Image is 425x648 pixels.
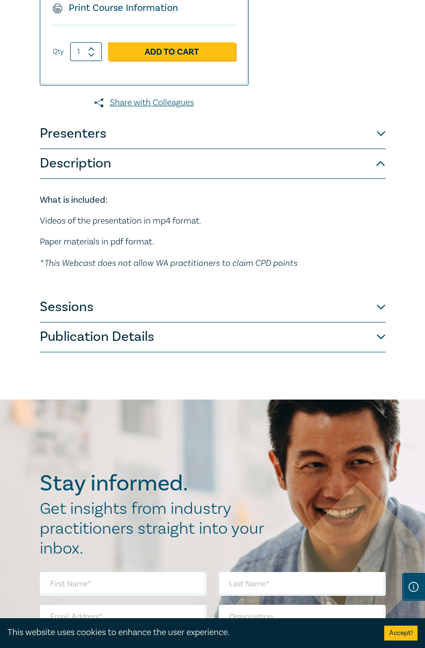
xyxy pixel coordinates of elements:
[40,572,207,596] input: First Name*
[384,626,418,641] button: Accept cookies
[219,605,386,629] input: Organisation
[40,499,274,559] h2: Get insights from industry practitioners straight into your inbox.
[409,582,419,592] img: Information Icon
[40,194,107,206] strong: What is included:
[108,42,236,61] a: Add to Cart
[7,626,369,639] div: This website uses cookies to enhance the user experience.
[53,46,64,57] label: Qty
[40,149,386,179] button: Description
[53,1,178,14] a: Print Course Information
[219,572,386,596] input: Last Name*
[70,42,102,61] input: 1
[40,96,249,109] a: Share with Colleagues
[40,293,386,323] button: Sessions
[40,119,386,149] button: Presenters
[40,215,386,228] p: Videos of the presentation in mp4 format.
[40,471,274,496] h2: Stay informed.
[40,236,386,248] p: Paper materials in pdf format.
[40,257,297,268] em: * This Webcast does not allow WA practitioners to claim CPD points
[40,605,207,629] input: Email Address*
[40,323,386,352] button: Publication Details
